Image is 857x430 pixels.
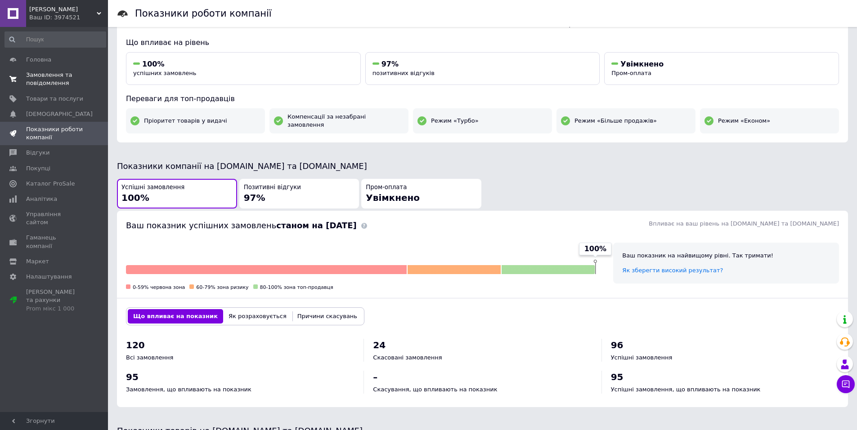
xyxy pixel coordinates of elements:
[381,60,399,68] span: 97%
[196,284,248,290] span: 60-79% зона ризику
[292,309,363,324] button: Причини скасувань
[26,305,83,313] div: Prom мікс 1 000
[142,60,164,68] span: 100%
[144,117,227,125] span: Пріоритет товарів у видачі
[26,234,83,250] span: Гаманець компанії
[29,5,97,13] span: Alis Garage
[133,70,196,76] span: успішних замовлень
[239,179,359,209] button: Позитивні відгуки97%
[287,113,404,129] span: Компенсації за незабрані замовлення
[26,56,51,64] span: Головна
[128,309,223,324] button: Що впливає на показник
[133,284,185,290] span: 0-59% червона зона
[121,192,149,203] span: 100%
[26,71,83,87] span: Замовлення та повідомлення
[611,340,624,350] span: 96
[121,183,184,192] span: Успішні замовлення
[373,386,497,393] span: Скасування, що впливають на показник
[26,125,83,142] span: Показники роботи компанії
[26,110,93,118] span: [DEMOGRAPHIC_DATA]
[126,38,209,47] span: Що впливає на рівень
[620,60,664,68] span: Увімкнено
[604,52,839,85] button: УвімкненоПром-оплата
[611,372,624,382] span: 95
[126,354,173,361] span: Всі замовлення
[26,195,57,203] span: Аналітика
[361,179,481,209] button: Пром-оплатаУвімкнено
[29,13,108,22] div: Ваш ID: 3974521
[26,164,50,173] span: Покупці
[26,257,49,266] span: Маркет
[244,183,301,192] span: Позитивні відгуки
[223,309,292,324] button: Як розраховується
[611,70,651,76] span: Пром-оплата
[276,221,356,230] b: станом на [DATE]
[26,180,75,188] span: Каталог ProSale
[373,372,377,382] span: –
[649,220,839,227] span: Впливає на ваш рівень на [DOMAIN_NAME] та [DOMAIN_NAME]
[4,31,106,48] input: Пошук
[117,161,367,171] span: Показники компанії на [DOMAIN_NAME] та [DOMAIN_NAME]
[622,267,723,274] a: Як зберегти високий результат?
[117,179,237,209] button: Успішні замовлення100%
[611,354,673,361] span: Успішні замовлення
[26,288,83,313] span: [PERSON_NAME] та рахунки
[126,52,361,85] button: 100%успішних замовлень
[373,354,442,361] span: Скасовані замовлення
[431,117,479,125] span: Режим «Турбо»
[26,273,72,281] span: Налаштування
[611,386,761,393] span: Успішні замовлення, що впливають на показник
[366,192,420,203] span: Увімкнено
[372,70,435,76] span: позитивних відгуків
[584,244,606,254] span: 100%
[574,117,657,125] span: Режим «Більше продажів»
[126,372,139,382] span: 95
[373,340,386,350] span: 24
[837,375,855,393] button: Чат з покупцем
[260,284,333,290] span: 80-100% зона топ-продавця
[622,252,830,260] div: Ваш показник на найвищому рівні. Так тримати!
[135,8,272,19] h1: Показники роботи компанії
[244,192,265,203] span: 97%
[366,183,407,192] span: Пром-оплата
[126,386,251,393] span: Замовлення, що впливають на показник
[126,221,357,230] span: Ваш показник успішних замовлень
[126,94,235,103] span: Переваги для топ-продавців
[718,117,770,125] span: Режим «Економ»
[126,340,145,350] span: 120
[26,95,83,103] span: Товари та послуги
[26,149,49,157] span: Відгуки
[365,52,600,85] button: 97%позитивних відгуків
[26,210,83,226] span: Управління сайтом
